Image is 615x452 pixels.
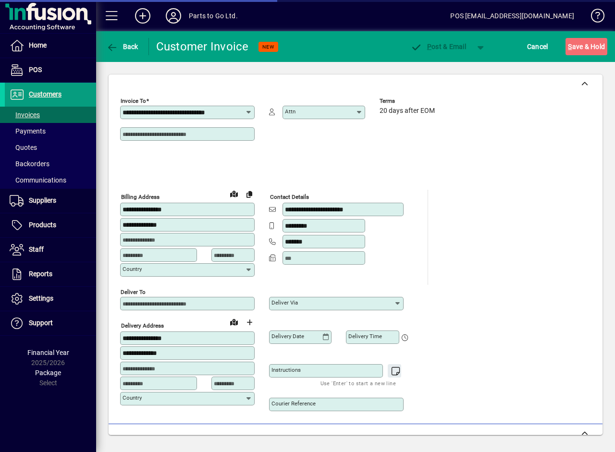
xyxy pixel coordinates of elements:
a: Products [5,213,96,237]
span: P [427,43,431,50]
mat-label: Invoice To [121,98,146,104]
a: Invoices [5,107,96,123]
mat-label: Country [123,266,142,272]
span: NEW [262,44,274,50]
span: ave & Hold [568,39,605,54]
span: Financial Year [27,349,69,356]
mat-label: Country [123,394,142,401]
button: Add [127,7,158,24]
a: View on map [226,186,242,201]
mat-label: Instructions [271,366,301,373]
div: Parts to Go Ltd. [189,8,238,24]
div: POS [EMAIL_ADDRESS][DOMAIN_NAME] [450,8,574,24]
span: Products [29,221,56,229]
span: Home [29,41,47,49]
button: Choose address [242,315,257,330]
a: Quotes [5,139,96,156]
button: Save & Hold [566,38,607,55]
button: Copy to Delivery address [242,186,257,202]
span: Quotes [10,144,37,151]
a: View on map [226,314,242,330]
mat-label: Attn [285,108,295,115]
span: Support [29,319,53,327]
span: Staff [29,245,44,253]
a: Staff [5,238,96,262]
span: Payments [10,127,46,135]
span: Settings [29,294,53,302]
a: Home [5,34,96,58]
a: Backorders [5,156,96,172]
span: Customers [29,90,61,98]
span: POS [29,66,42,73]
span: Invoices [10,111,40,119]
a: Knowledge Base [584,2,603,33]
a: Support [5,311,96,335]
span: Reports [29,270,52,278]
button: Post & Email [406,38,471,55]
a: Reports [5,262,96,286]
mat-label: Deliver via [271,299,298,306]
a: Communications [5,172,96,188]
a: Payments [5,123,96,139]
div: Customer Invoice [156,39,249,54]
span: ost & Email [410,43,466,50]
a: POS [5,58,96,82]
app-page-header-button: Back [96,38,149,55]
span: Suppliers [29,196,56,204]
a: Settings [5,287,96,311]
span: S [568,43,572,50]
button: Cancel [525,38,551,55]
mat-hint: Use 'Enter' to start a new line [320,378,396,389]
span: Terms [380,98,437,104]
span: Communications [10,176,66,184]
mat-label: Deliver To [121,288,146,295]
a: Suppliers [5,189,96,213]
button: Profile [158,7,189,24]
span: Backorders [10,160,49,168]
mat-label: Courier Reference [271,400,316,407]
button: Back [104,38,141,55]
mat-label: Delivery time [348,333,382,340]
mat-label: Delivery date [271,333,304,340]
span: 20 days after EOM [380,107,435,115]
span: Package [35,369,61,377]
span: Back [106,43,138,50]
span: Cancel [527,39,548,54]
